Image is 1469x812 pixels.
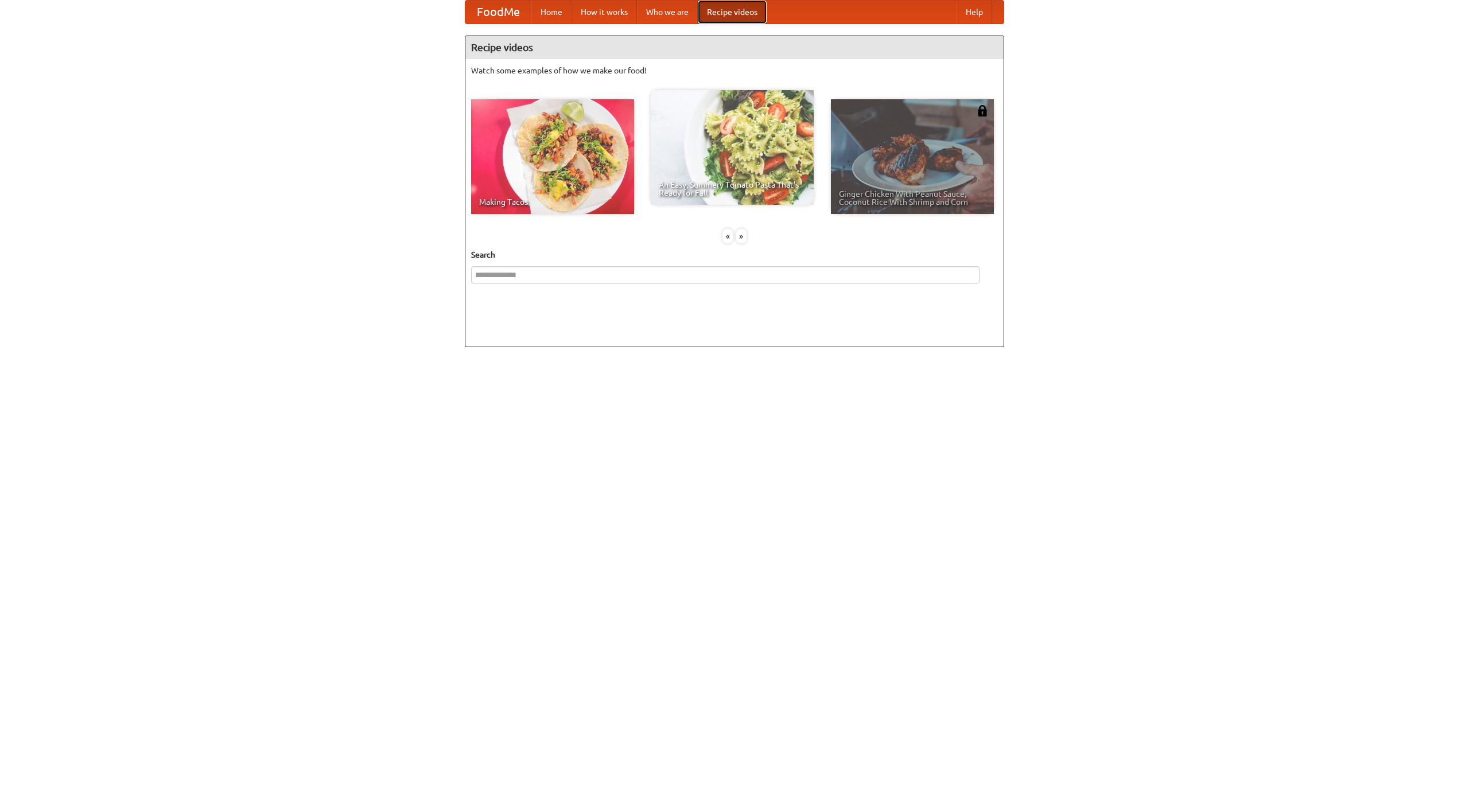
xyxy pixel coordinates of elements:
a: Recipe videos [698,1,767,24]
p: Watch some examples of how we make our food! [471,65,998,76]
img: 483408.png [977,105,988,116]
a: How it works [572,1,637,24]
span: Making Tacos [479,198,626,206]
a: An Easy, Summery Tomato Pasta That's Ready for Fall [651,90,814,205]
h4: Recipe videos [465,36,1004,59]
div: « [722,229,733,243]
a: Home [531,1,572,24]
div: » [736,229,747,243]
a: Help [957,1,992,24]
a: Making Tacos [471,99,634,214]
a: FoodMe [465,1,531,24]
a: Who we are [637,1,698,24]
span: An Easy, Summery Tomato Pasta That's Ready for Fall [659,181,806,197]
h5: Search [471,249,998,261]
